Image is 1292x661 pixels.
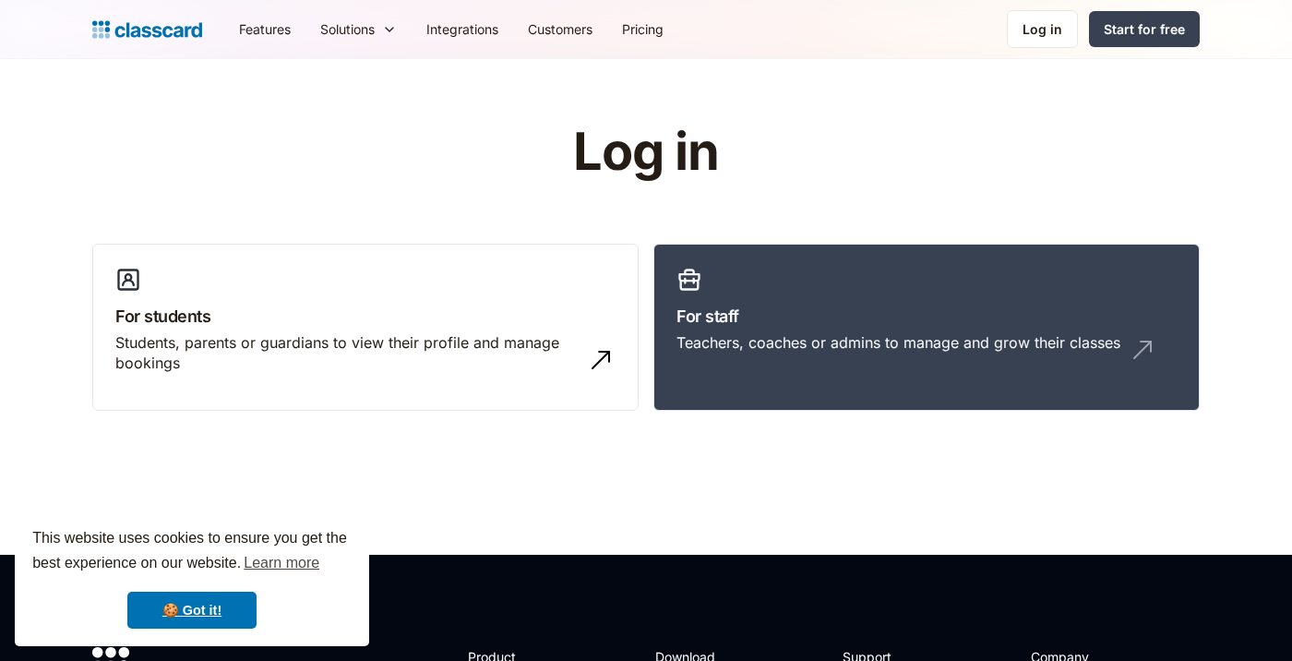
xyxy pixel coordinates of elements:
[513,8,607,50] a: Customers
[92,244,639,412] a: For studentsStudents, parents or guardians to view their profile and manage bookings
[15,510,369,646] div: cookieconsent
[412,8,513,50] a: Integrations
[1007,10,1078,48] a: Log in
[127,592,257,629] a: dismiss cookie message
[353,124,939,181] h1: Log in
[676,332,1120,353] div: Teachers, coaches or admins to manage and grow their classes
[92,17,202,42] a: Logo
[607,8,678,50] a: Pricing
[676,304,1177,329] h3: For staff
[224,8,305,50] a: Features
[305,8,412,50] div: Solutions
[1023,19,1062,39] div: Log in
[1089,11,1200,47] a: Start for free
[241,549,322,577] a: learn more about cookies
[32,527,352,577] span: This website uses cookies to ensure you get the best experience on our website.
[320,19,375,39] div: Solutions
[115,332,579,374] div: Students, parents or guardians to view their profile and manage bookings
[653,244,1200,412] a: For staffTeachers, coaches or admins to manage and grow their classes
[115,304,616,329] h3: For students
[1104,19,1185,39] div: Start for free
